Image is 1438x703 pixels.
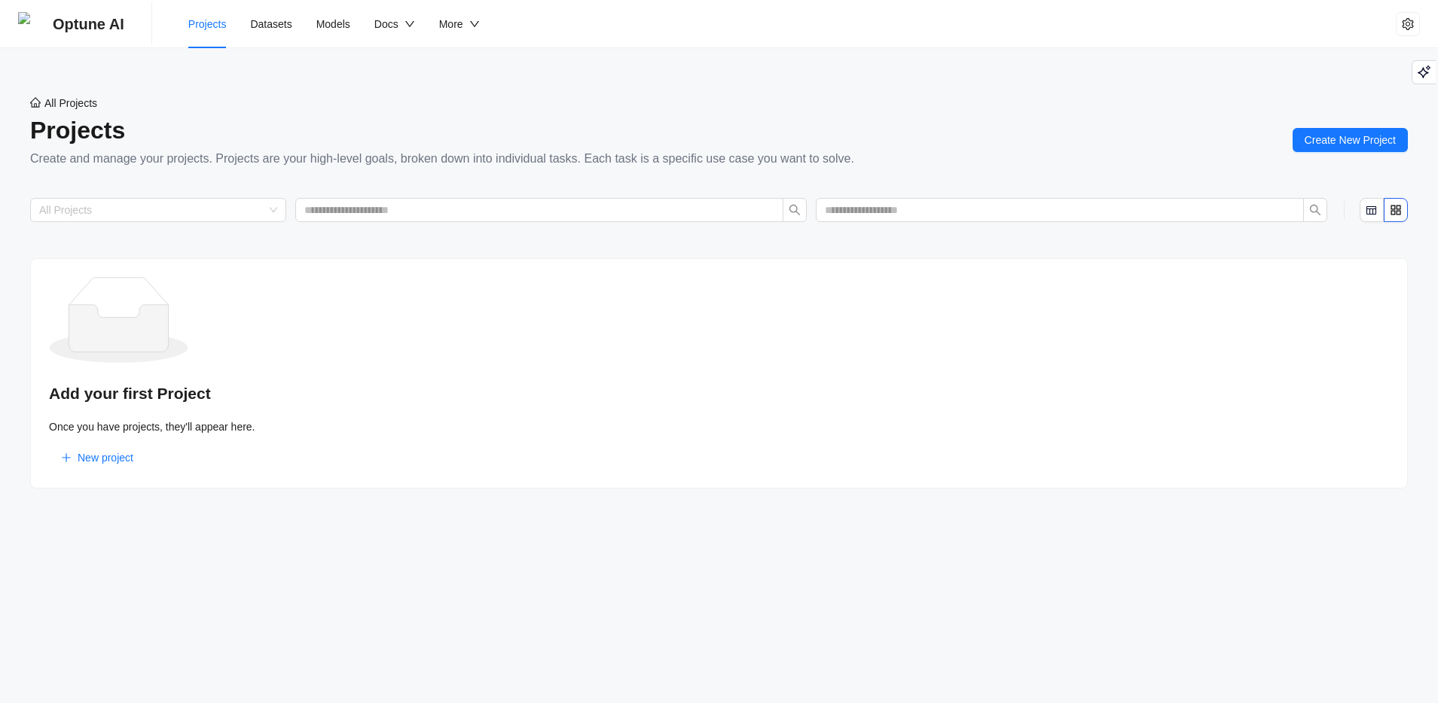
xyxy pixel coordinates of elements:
[1412,60,1436,84] button: Playground
[49,381,1389,406] h2: Add your first Project
[44,95,97,111] span: All Projects
[49,418,1389,435] p: Once you have projects, they'll appear here.
[1402,18,1414,30] span: setting
[188,18,227,30] span: Projects
[30,97,41,108] span: home
[316,18,350,30] span: Models
[1305,132,1396,148] span: Create New Project
[1309,204,1321,216] span: search
[789,204,801,216] span: search
[250,18,292,30] span: Datasets
[18,12,42,36] img: Optune
[61,452,72,463] span: plus
[1293,128,1408,152] button: Create New Project
[30,111,854,149] div: Projects
[1390,204,1402,216] span: appstore
[30,149,854,168] div: Create and manage your projects. Projects are your high-level goals, broken down into individual ...
[49,446,145,470] button: New project
[78,449,133,466] span: New project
